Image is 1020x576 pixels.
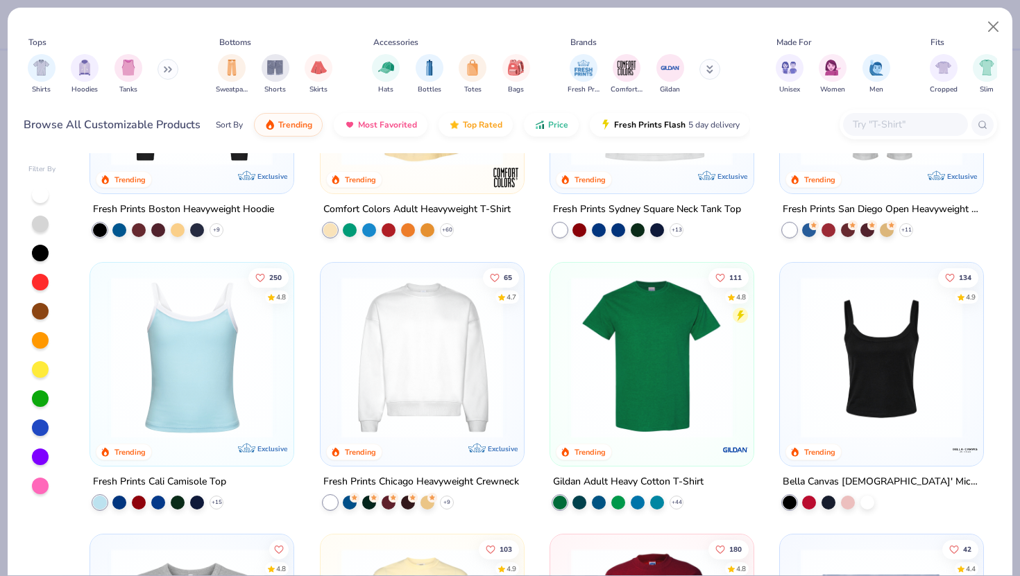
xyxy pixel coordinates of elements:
[373,36,418,49] div: Accessories
[708,539,749,559] button: Like
[334,276,510,437] img: 1358499d-a160-429c-9f1e-ad7a3dc244c9
[449,119,460,130] img: TopRated.gif
[334,113,427,137] button: Most Favorited
[33,60,49,76] img: Shirts Image
[216,119,243,131] div: Sort By
[264,119,275,130] img: trending.gif
[499,546,511,552] span: 103
[729,274,742,281] span: 111
[869,60,884,76] img: Men Image
[416,54,443,95] button: filter button
[269,274,282,281] span: 250
[502,54,530,95] div: filter for Bags
[267,60,283,76] img: Shorts Image
[77,60,92,76] img: Hoodies Image
[488,444,518,453] span: Exclusive
[305,54,332,95] div: filter for Skirts
[729,546,742,552] span: 180
[254,113,323,137] button: Trending
[568,54,600,95] button: filter button
[570,36,597,49] div: Brands
[482,268,518,287] button: Like
[305,54,332,95] button: filter button
[71,85,98,95] span: Hoodies
[862,54,890,95] div: filter for Men
[502,54,530,95] button: filter button
[93,201,274,218] div: Fresh Prints Boston Heavyweight Hoodie
[951,436,979,464] img: Bella + Canvas logo
[611,54,643,95] div: filter for Comfort Colors
[736,564,746,574] div: 4.8
[71,54,99,95] button: filter button
[464,85,482,95] span: Totes
[973,54,1001,95] div: filter for Slim
[568,54,600,95] div: filter for Fresh Prints
[717,172,747,181] span: Exclusive
[258,444,288,453] span: Exclusive
[104,276,280,437] img: a25d9891-da96-49f3-a35e-76288174bf3a
[216,54,248,95] button: filter button
[935,60,951,76] img: Cropped Image
[783,201,980,218] div: Fresh Prints San Diego Open Heavyweight Sweatpants
[819,54,847,95] div: filter for Women
[463,119,502,130] span: Top Rated
[980,85,994,95] span: Slim
[776,54,804,95] button: filter button
[740,276,915,437] img: c7959168-479a-4259-8c5e-120e54807d6b
[794,276,969,437] img: 8af284bf-0d00-45ea-9003-ce4b9a3194ad
[93,473,226,491] div: Fresh Prints Cali Camisole Top
[459,54,486,95] div: filter for Totes
[32,85,51,95] span: Shirts
[590,113,750,137] button: Fresh Prints Flash5 day delivery
[616,58,637,78] img: Comfort Colors Image
[611,54,643,95] button: filter button
[979,60,994,76] img: Slim Image
[114,54,142,95] button: filter button
[660,85,680,95] span: Gildan
[510,276,686,437] img: 9145e166-e82d-49ae-94f7-186c20e691c9
[825,60,841,76] img: Women Image
[465,60,480,76] img: Totes Image
[942,539,978,559] button: Like
[439,113,513,137] button: Top Rated
[671,226,681,234] span: + 13
[688,117,740,133] span: 5 day delivery
[851,116,958,132] input: Try "T-Shirt"
[573,58,594,78] img: Fresh Prints Image
[344,119,355,130] img: most_fav.gif
[614,119,686,130] span: Fresh Prints Flash
[959,274,971,281] span: 134
[506,564,516,574] div: 4.9
[276,292,286,302] div: 4.8
[553,201,741,218] div: Fresh Prints Sydney Square Neck Tank Top
[568,85,600,95] span: Fresh Prints
[508,60,523,76] img: Bags Image
[966,564,976,574] div: 4.4
[276,564,286,574] div: 4.8
[119,85,137,95] span: Tanks
[781,60,797,76] img: Unisex Image
[459,54,486,95] button: filter button
[258,172,288,181] span: Exclusive
[378,85,393,95] span: Hats
[219,36,251,49] div: Bottoms
[966,292,976,302] div: 4.9
[611,85,643,95] span: Comfort Colors
[776,54,804,95] div: filter for Unisex
[600,119,611,130] img: flash.gif
[820,85,845,95] span: Women
[323,473,519,491] div: Fresh Prints Chicago Heavyweight Crewneck
[28,36,46,49] div: Tops
[262,54,289,95] div: filter for Shorts
[973,54,1001,95] button: filter button
[372,54,400,95] div: filter for Hats
[930,36,944,49] div: Fits
[564,276,740,437] img: db319196-8705-402d-8b46-62aaa07ed94f
[216,85,248,95] span: Sweatpants
[506,292,516,302] div: 4.7
[736,292,746,302] div: 4.8
[372,54,400,95] button: filter button
[24,116,201,133] div: Browse All Customizable Products
[722,436,749,464] img: Gildan logo
[930,54,958,95] button: filter button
